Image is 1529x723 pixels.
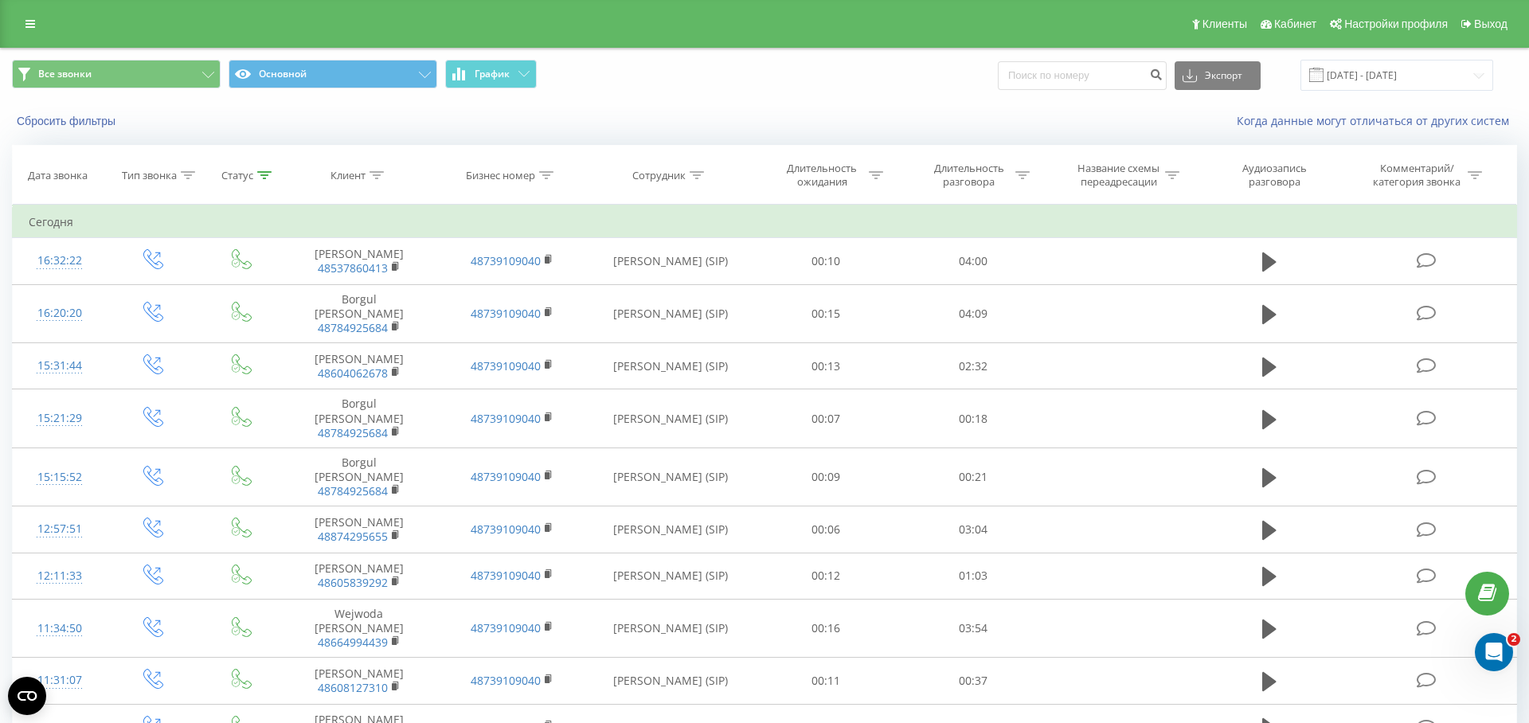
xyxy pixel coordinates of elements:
[753,238,899,284] td: 00:10
[899,447,1046,506] td: 00:21
[1344,18,1448,30] span: Настройки профиля
[318,320,388,335] a: 48784925684
[899,284,1046,343] td: 04:09
[283,447,436,506] td: Borgul [PERSON_NAME]
[471,411,541,426] a: 48739109040
[588,506,753,553] td: [PERSON_NAME] (SIP)
[753,343,899,389] td: 00:13
[926,162,1011,189] div: Длительность разговора
[29,514,91,545] div: 12:57:51
[122,169,177,182] div: Тип звонка
[899,553,1046,599] td: 01:03
[753,389,899,448] td: 00:07
[588,553,753,599] td: [PERSON_NAME] (SIP)
[899,506,1046,553] td: 03:04
[1223,162,1327,189] div: Аудиозапись разговора
[318,529,388,544] a: 48874295655
[753,284,899,343] td: 00:15
[1371,162,1464,189] div: Комментарий/категория звонка
[229,60,437,88] button: Основной
[588,599,753,658] td: [PERSON_NAME] (SIP)
[29,561,91,592] div: 12:11:33
[1202,18,1247,30] span: Клиенты
[12,114,123,128] button: Сбросить фильтры
[899,389,1046,448] td: 00:18
[471,568,541,583] a: 48739109040
[318,425,388,440] a: 48784925684
[899,599,1046,658] td: 03:54
[283,553,436,599] td: [PERSON_NAME]
[29,665,91,696] div: 11:31:07
[588,658,753,704] td: [PERSON_NAME] (SIP)
[1475,633,1513,671] iframe: Intercom live chat
[1474,18,1507,30] span: Выход
[899,238,1046,284] td: 04:00
[38,68,92,80] span: Все звонки
[13,206,1517,238] td: Сегодня
[283,343,436,389] td: [PERSON_NAME]
[899,658,1046,704] td: 00:37
[466,169,535,182] div: Бизнес номер
[8,677,46,715] button: Open CMP widget
[283,284,436,343] td: Borgul [PERSON_NAME]
[12,60,221,88] button: Все звонки
[475,68,510,80] span: График
[753,506,899,553] td: 00:06
[471,253,541,268] a: 48739109040
[588,284,753,343] td: [PERSON_NAME] (SIP)
[471,469,541,484] a: 48739109040
[318,483,388,498] a: 48784925684
[318,680,388,695] a: 48608127310
[29,245,91,276] div: 16:32:22
[780,162,865,189] div: Длительность ожидания
[753,658,899,704] td: 00:11
[29,298,91,329] div: 16:20:20
[29,403,91,434] div: 15:21:29
[753,447,899,506] td: 00:09
[445,60,537,88] button: График
[471,306,541,321] a: 48739109040
[283,238,436,284] td: [PERSON_NAME]
[632,169,686,182] div: Сотрудник
[29,613,91,644] div: 11:34:50
[753,553,899,599] td: 00:12
[283,389,436,448] td: Borgul [PERSON_NAME]
[28,169,88,182] div: Дата звонка
[471,358,541,373] a: 48739109040
[283,658,436,704] td: [PERSON_NAME]
[318,575,388,590] a: 48605839292
[283,506,436,553] td: [PERSON_NAME]
[588,238,753,284] td: [PERSON_NAME] (SIP)
[1507,633,1520,646] span: 2
[330,169,366,182] div: Клиент
[1237,113,1517,128] a: Когда данные могут отличаться от других систем
[1076,162,1161,189] div: Название схемы переадресации
[753,599,899,658] td: 00:16
[318,635,388,650] a: 48664994439
[1274,18,1316,30] span: Кабинет
[899,343,1046,389] td: 02:32
[29,462,91,493] div: 15:15:52
[283,599,436,658] td: Wejwoda [PERSON_NAME]
[221,169,253,182] div: Статус
[588,343,753,389] td: [PERSON_NAME] (SIP)
[471,522,541,537] a: 48739109040
[588,447,753,506] td: [PERSON_NAME] (SIP)
[471,620,541,635] a: 48739109040
[1175,61,1261,90] button: Экспорт
[998,61,1167,90] input: Поиск по номеру
[471,673,541,688] a: 48739109040
[588,389,753,448] td: [PERSON_NAME] (SIP)
[29,350,91,381] div: 15:31:44
[318,365,388,381] a: 48604062678
[318,260,388,276] a: 48537860413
